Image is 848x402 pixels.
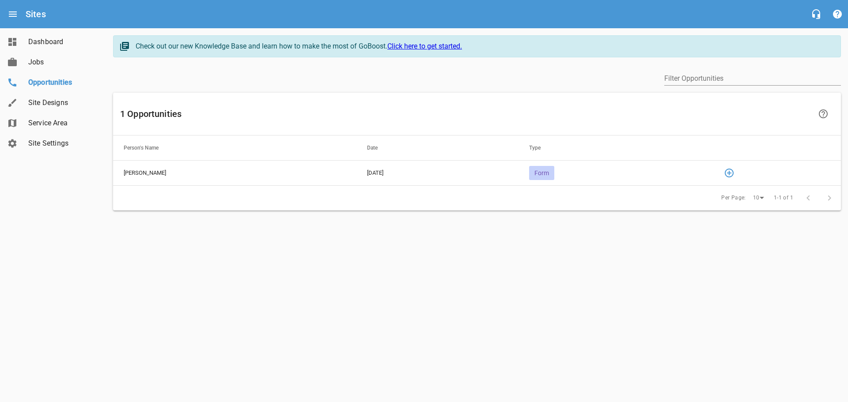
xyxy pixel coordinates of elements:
span: Form [529,169,554,177]
th: Type [519,135,708,160]
div: Form [529,166,554,180]
div: 10 [750,192,767,204]
td: [PERSON_NAME] [113,160,356,185]
button: Open drawer [2,4,23,25]
span: 1-1 of 1 [774,194,793,203]
h6: 1 Opportunities [120,107,811,121]
span: Opportunities [28,77,95,88]
span: Per Page: [721,194,746,203]
th: Person's Name [113,135,356,160]
span: Service Area [28,118,95,128]
h6: Sites [26,7,46,21]
a: Learn more about your Opportunities [813,103,834,124]
span: Jobs [28,57,95,68]
button: Live Chat [806,4,827,25]
span: Site Settings [28,138,95,149]
button: Support Portal [827,4,848,25]
a: Click here to get started. [387,42,462,50]
input: Filter by author or content. [664,71,841,86]
span: Dashboard [28,37,95,47]
td: [DATE] [356,160,519,185]
div: Check out our new Knowledge Base and learn how to make the most of GoBoost. [136,41,832,52]
span: Site Designs [28,98,95,108]
th: Date [356,135,519,160]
